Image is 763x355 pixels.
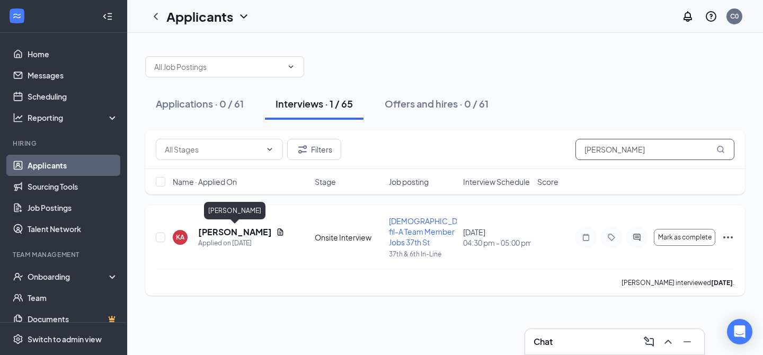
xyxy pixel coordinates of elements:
svg: Document [276,228,285,236]
svg: Collapse [102,11,113,22]
span: Interview Schedule [463,176,530,187]
div: Interviews · 1 / 65 [276,97,353,110]
div: Applied on [DATE] [198,238,285,248]
button: Mark as complete [654,229,715,246]
a: Sourcing Tools [28,176,118,197]
svg: Filter [296,143,309,156]
input: Search in interviews [575,139,734,160]
div: Switch to admin view [28,334,102,344]
input: All Stages [165,144,261,155]
div: Onsite Interview [315,232,383,243]
svg: ChevronDown [237,10,250,23]
a: Applicants [28,155,118,176]
svg: ChevronDown [287,63,295,71]
svg: QuestionInfo [705,10,717,23]
svg: Analysis [13,112,23,123]
span: Name · Applied On [173,176,237,187]
svg: Notifications [681,10,694,23]
div: [DATE] [463,227,531,248]
div: Applications · 0 / 61 [156,97,244,110]
svg: MagnifyingGlass [716,145,725,154]
button: Minimize [679,333,696,350]
button: Filter Filters [287,139,341,160]
span: Job posting [389,176,429,187]
svg: ComposeMessage [643,335,655,348]
span: 04:30 pm - 05:00 pm [463,237,531,248]
svg: ChevronLeft [149,10,162,23]
a: Home [28,43,118,65]
button: ComposeMessage [641,333,658,350]
div: Offers and hires · 0 / 61 [385,97,489,110]
div: [PERSON_NAME] [204,202,265,219]
a: DocumentsCrown [28,308,118,330]
svg: ChevronDown [265,145,274,154]
a: Messages [28,65,118,86]
div: C0 [730,12,739,21]
span: [DEMOGRAPHIC_DATA]-fil-A Team Member Jobs 37th St [389,216,475,247]
div: Reporting [28,112,119,123]
svg: WorkstreamLogo [12,11,22,21]
a: Team [28,287,118,308]
div: Onboarding [28,271,109,282]
a: Job Postings [28,197,118,218]
span: Score [537,176,558,187]
a: Talent Network [28,218,118,239]
div: Team Management [13,250,116,259]
svg: Ellipses [722,231,734,244]
p: [PERSON_NAME] interviewed . [622,278,734,287]
div: KA [176,233,184,242]
svg: Tag [605,233,618,242]
svg: Note [580,233,592,242]
svg: UserCheck [13,271,23,282]
svg: ActiveChat [631,233,643,242]
div: Open Intercom Messenger [727,319,752,344]
div: Hiring [13,139,116,148]
span: Stage [315,176,336,187]
h3: Chat [534,336,553,348]
p: 37th & 6th In-Line [389,250,457,259]
svg: Minimize [681,335,694,348]
button: ChevronUp [660,333,677,350]
input: All Job Postings [154,61,282,73]
span: Mark as complete [658,234,712,241]
b: [DATE] [711,279,733,287]
svg: Settings [13,334,23,344]
svg: ChevronUp [662,335,675,348]
h1: Applicants [166,7,233,25]
a: Scheduling [28,86,118,107]
h5: [PERSON_NAME] [198,226,272,238]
